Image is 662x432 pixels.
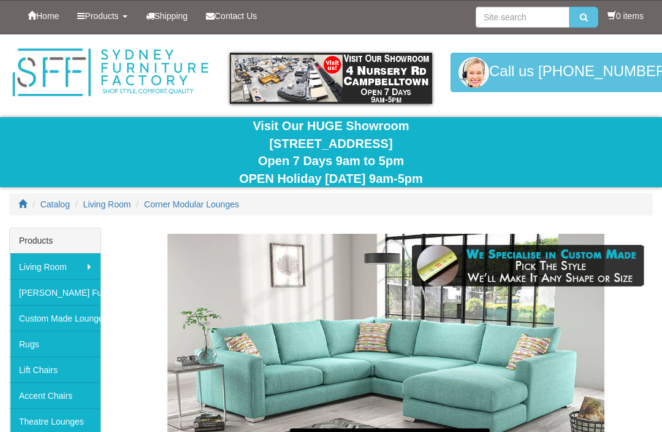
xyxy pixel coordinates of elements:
[230,53,432,104] img: showroom.gif
[10,331,101,357] a: Rugs
[10,228,101,253] div: Products
[154,11,188,21] span: Shipping
[83,199,131,209] a: Living Room
[607,10,644,22] li: 0 items
[476,7,569,28] input: Site search
[197,1,266,31] a: Contact Us
[10,253,101,279] a: Living Room
[9,117,653,187] div: Visit Our HUGE Showroom [STREET_ADDRESS] Open 7 Days 9am to 5pm OPEN Holiday [DATE] 9am-5pm
[215,11,257,21] span: Contact Us
[36,11,59,21] span: Home
[18,1,68,31] a: Home
[10,382,101,408] a: Accent Chairs
[9,47,211,99] img: Sydney Furniture Factory
[144,199,239,209] a: Corner Modular Lounges
[10,357,101,382] a: Lift Chairs
[137,1,197,31] a: Shipping
[10,279,101,305] a: [PERSON_NAME] Furniture
[10,305,101,331] a: Custom Made Lounges
[85,11,118,21] span: Products
[40,199,70,209] a: Catalog
[68,1,136,31] a: Products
